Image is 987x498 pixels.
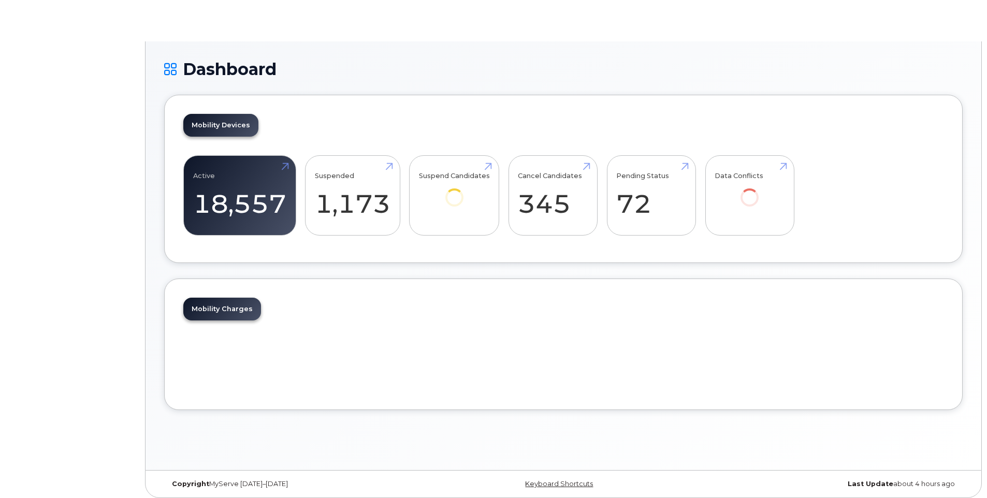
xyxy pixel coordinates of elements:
a: Pending Status 72 [616,162,686,230]
a: Keyboard Shortcuts [525,480,593,488]
a: Suspended 1,173 [315,162,390,230]
a: Data Conflicts [715,162,785,221]
a: Active 18,557 [193,162,286,230]
a: Suspend Candidates [419,162,490,221]
div: about 4 hours ago [696,480,963,488]
a: Mobility Devices [183,114,258,137]
h1: Dashboard [164,60,963,78]
strong: Last Update [848,480,893,488]
a: Cancel Candidates 345 [518,162,588,230]
a: Mobility Charges [183,298,261,320]
strong: Copyright [172,480,209,488]
div: MyServe [DATE]–[DATE] [164,480,430,488]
